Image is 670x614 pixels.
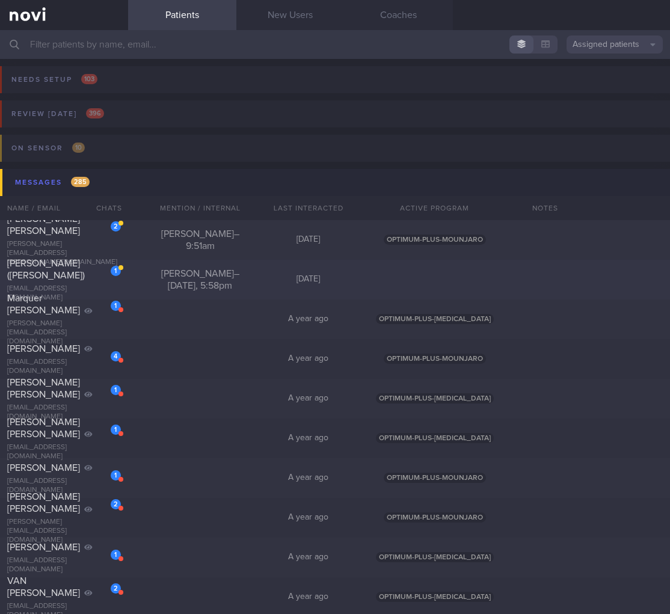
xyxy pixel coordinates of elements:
[8,72,100,88] div: Needs setup
[254,433,363,444] div: A year ago
[146,196,254,220] div: Mention / Internal
[7,576,80,598] span: VAN [PERSON_NAME]
[363,196,507,220] div: Active Program
[254,512,363,523] div: A year ago
[111,583,121,594] div: 2
[8,106,107,122] div: Review [DATE]
[254,314,363,325] div: A year ago
[8,140,88,156] div: On sensor
[111,301,121,311] div: 1
[254,473,363,484] div: A year ago
[111,470,121,480] div: 1
[111,351,121,361] div: 4
[7,284,121,302] div: [EMAIL_ADDRESS][DOMAIN_NAME]
[254,552,363,563] div: A year ago
[7,319,121,346] div: [PERSON_NAME][EMAIL_ADDRESS][DOMAIN_NAME]
[7,518,121,545] div: [PERSON_NAME][EMAIL_ADDRESS][DOMAIN_NAME]
[376,433,494,443] span: OPTIMUM-PLUS-[MEDICAL_DATA]
[7,404,121,422] div: [EMAIL_ADDRESS][DOMAIN_NAME]
[111,266,121,276] div: 1
[7,463,80,473] span: [PERSON_NAME]
[7,293,80,315] span: Marquer [PERSON_NAME]
[567,35,663,54] button: Assigned patients
[525,196,670,220] div: Notes
[111,425,121,435] div: 1
[111,221,121,232] div: 2
[384,473,486,483] span: OPTIMUM-PLUS-MOUNJARO
[72,143,85,153] span: 10
[254,354,363,364] div: A year ago
[81,74,97,84] span: 103
[376,393,494,404] span: OPTIMUM-PLUS-[MEDICAL_DATA]
[7,492,80,514] span: [PERSON_NAME] [PERSON_NAME]
[111,499,121,509] div: 2
[384,354,486,364] span: OPTIMUM-PLUS-MOUNJARO
[7,240,121,267] div: [PERSON_NAME][EMAIL_ADDRESS][PERSON_NAME][DOMAIN_NAME]
[7,542,80,552] span: [PERSON_NAME]
[7,477,121,495] div: [EMAIL_ADDRESS][DOMAIN_NAME]
[7,556,121,574] div: [EMAIL_ADDRESS][DOMAIN_NAME]
[71,177,90,187] span: 285
[376,552,494,562] span: OPTIMUM-PLUS-[MEDICAL_DATA]
[86,108,104,118] span: 396
[254,235,363,245] div: [DATE]
[146,268,254,292] div: [PERSON_NAME] – [DATE], 5:58pm
[80,196,128,220] div: Chats
[384,512,486,523] span: OPTIMUM-PLUS-MOUNJARO
[12,174,93,191] div: Messages
[7,259,85,280] span: [PERSON_NAME] ([PERSON_NAME])
[146,228,254,252] div: [PERSON_NAME] – 9:51am
[7,378,80,399] span: [PERSON_NAME] [PERSON_NAME]
[254,274,363,285] div: [DATE]
[254,393,363,404] div: A year ago
[7,417,80,439] span: [PERSON_NAME] [PERSON_NAME]
[254,592,363,603] div: A year ago
[7,344,80,354] span: [PERSON_NAME]
[111,550,121,560] div: 1
[7,443,121,461] div: [EMAIL_ADDRESS][DOMAIN_NAME]
[111,385,121,395] div: 1
[376,314,494,324] span: OPTIMUM-PLUS-[MEDICAL_DATA]
[376,592,494,602] span: OPTIMUM-PLUS-[MEDICAL_DATA]
[384,235,486,245] span: OPTIMUM-PLUS-MOUNJARO
[7,358,121,376] div: [EMAIL_ADDRESS][DOMAIN_NAME]
[254,196,363,220] div: Last Interacted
